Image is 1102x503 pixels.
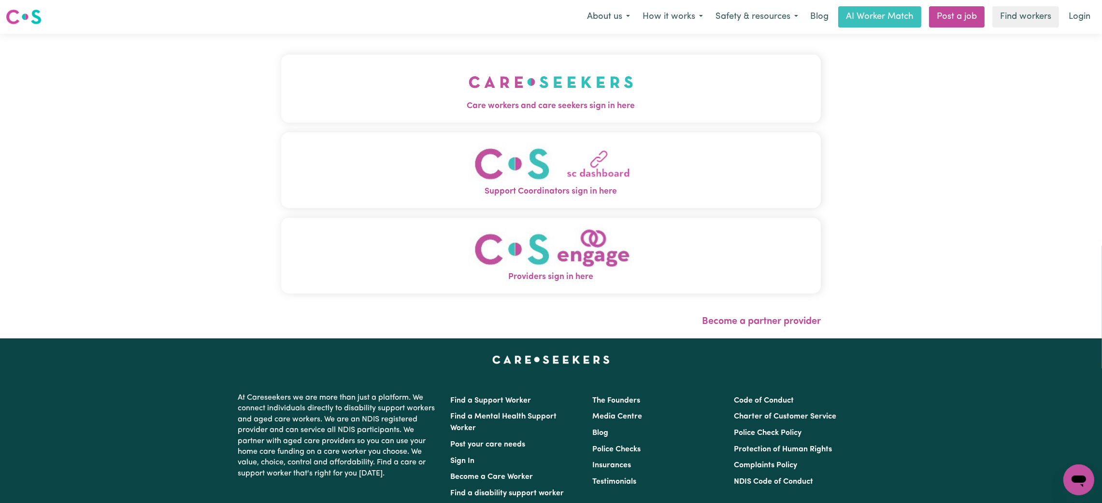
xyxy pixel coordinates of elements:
[1063,6,1096,28] a: Login
[281,271,821,283] span: Providers sign in here
[281,218,821,293] button: Providers sign in here
[1063,464,1094,495] iframe: Button to launch messaging window, conversation in progress
[709,7,804,27] button: Safety & resources
[451,413,557,432] a: Find a Mental Health Support Worker
[592,429,608,437] a: Blog
[636,7,709,27] button: How it works
[734,429,801,437] a: Police Check Policy
[451,489,564,497] a: Find a disability support worker
[281,55,821,122] button: Care workers and care seekers sign in here
[451,473,533,481] a: Become a Care Worker
[451,457,475,465] a: Sign In
[838,6,921,28] a: AI Worker Match
[592,413,642,420] a: Media Centre
[734,461,797,469] a: Complaints Policy
[281,132,821,208] button: Support Coordinators sign in here
[581,7,636,27] button: About us
[592,461,631,469] a: Insurances
[734,413,836,420] a: Charter of Customer Service
[492,356,610,363] a: Careseekers home page
[992,6,1059,28] a: Find workers
[6,6,42,28] a: Careseekers logo
[592,446,641,453] a: Police Checks
[929,6,985,28] a: Post a job
[592,397,640,405] a: The Founders
[592,478,636,486] a: Testimonials
[281,185,821,198] span: Support Coordinators sign in here
[281,100,821,112] span: Care workers and care seekers sign in here
[702,317,821,326] a: Become a partner provider
[734,397,794,405] a: Code of Conduct
[238,389,439,483] p: At Careseekers we are more than just a platform. We connect individuals directly to disability su...
[734,446,832,453] a: Protection of Human Rights
[734,478,813,486] a: NDIS Code of Conduct
[804,6,834,28] a: Blog
[451,441,526,448] a: Post your care needs
[451,397,531,405] a: Find a Support Worker
[6,8,42,26] img: Careseekers logo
